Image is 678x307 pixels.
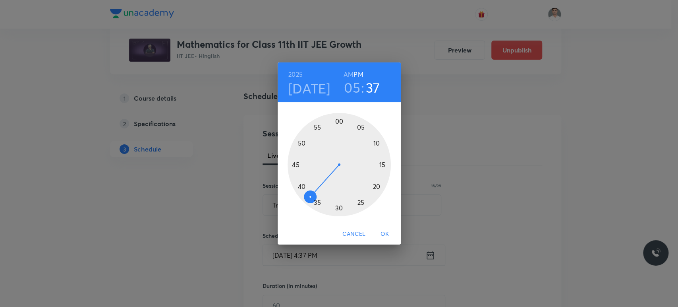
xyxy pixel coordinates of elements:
span: OK [375,229,394,239]
button: AM [344,69,353,80]
button: 2025 [288,69,303,80]
button: PM [353,69,363,80]
button: [DATE] [288,80,330,97]
span: Cancel [342,229,365,239]
h3: : [361,79,364,96]
button: OK [372,227,398,241]
button: 05 [344,79,360,96]
button: Cancel [339,227,369,241]
button: 37 [366,79,380,96]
